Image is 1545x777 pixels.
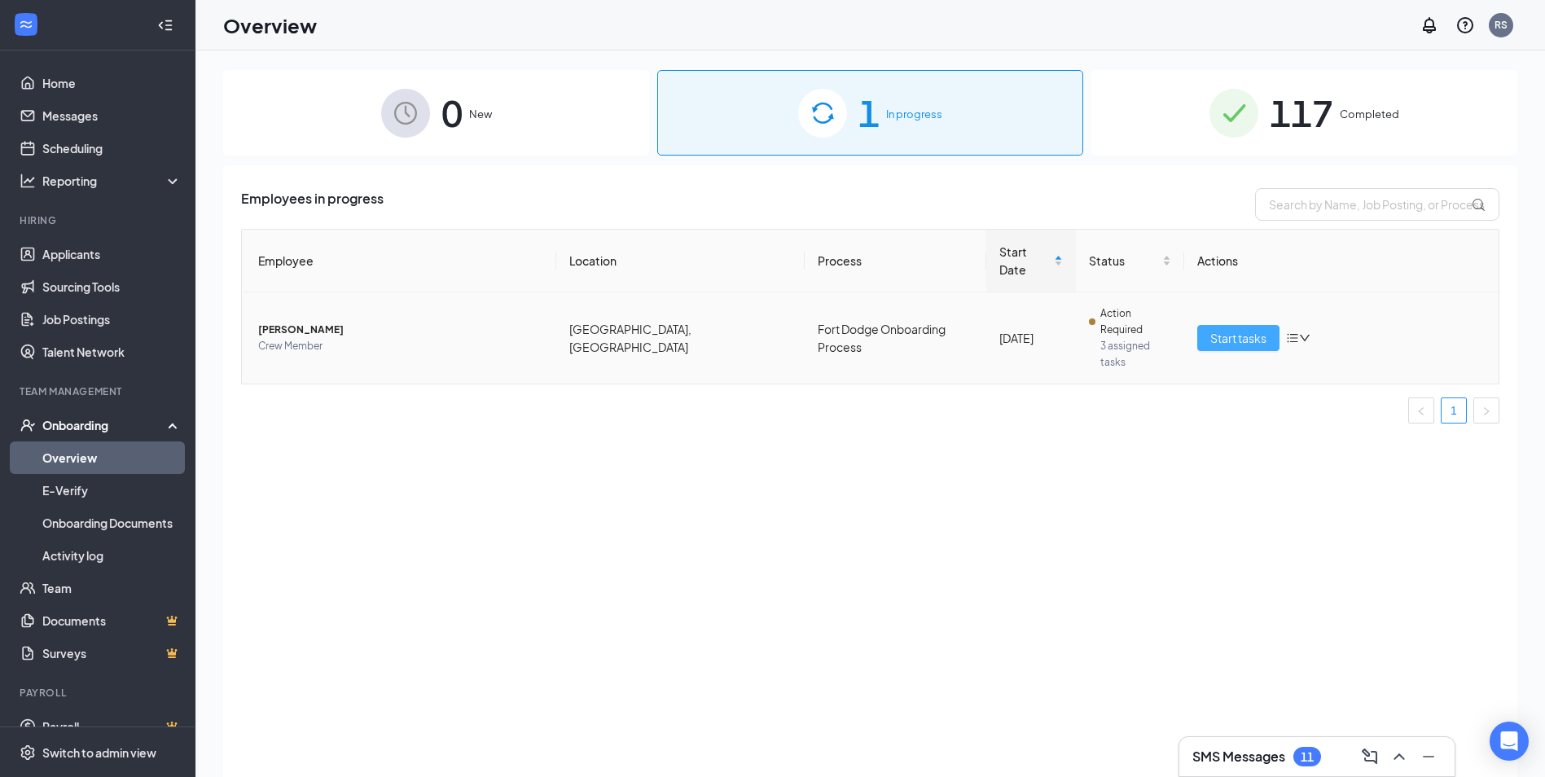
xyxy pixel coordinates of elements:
[1301,750,1314,764] div: 11
[1357,744,1383,770] button: ComposeMessage
[1455,15,1475,35] svg: QuestionInfo
[1360,747,1380,766] svg: ComposeMessage
[805,292,986,384] td: Fort Dodge Onboarding Process
[20,173,36,189] svg: Analysis
[42,99,182,132] a: Messages
[20,744,36,761] svg: Settings
[1441,397,1467,424] li: 1
[42,173,182,189] div: Reporting
[20,213,178,227] div: Hiring
[258,338,543,354] span: Crew Member
[241,188,384,221] span: Employees in progress
[242,230,556,292] th: Employee
[1184,230,1499,292] th: Actions
[1495,18,1508,32] div: RS
[1197,325,1279,351] button: Start tasks
[42,336,182,368] a: Talent Network
[1416,406,1426,416] span: left
[20,686,178,700] div: Payroll
[1340,106,1399,122] span: Completed
[1100,338,1171,371] span: 3 assigned tasks
[42,417,168,433] div: Onboarding
[1419,747,1438,766] svg: Minimize
[1299,332,1310,344] span: down
[42,67,182,99] a: Home
[42,604,182,637] a: DocumentsCrown
[42,303,182,336] a: Job Postings
[999,329,1063,347] div: [DATE]
[20,417,36,433] svg: UserCheck
[42,441,182,474] a: Overview
[42,474,182,507] a: E-Verify
[441,85,463,141] span: 0
[556,230,805,292] th: Location
[1481,406,1491,416] span: right
[223,11,317,39] h1: Overview
[1490,722,1529,761] div: Open Intercom Messenger
[1386,744,1412,770] button: ChevronUp
[1255,188,1499,221] input: Search by Name, Job Posting, or Process
[469,106,492,122] span: New
[1076,230,1184,292] th: Status
[1100,305,1171,338] span: Action Required
[42,637,182,669] a: SurveysCrown
[805,230,986,292] th: Process
[42,238,182,270] a: Applicants
[42,507,182,539] a: Onboarding Documents
[1442,398,1466,423] a: 1
[886,106,942,122] span: In progress
[42,539,182,572] a: Activity log
[1270,85,1333,141] span: 117
[42,270,182,303] a: Sourcing Tools
[1416,744,1442,770] button: Minimize
[42,572,182,604] a: Team
[18,16,34,33] svg: WorkstreamLogo
[858,85,880,141] span: 1
[999,243,1051,279] span: Start Date
[42,710,182,743] a: PayrollCrown
[42,744,156,761] div: Switch to admin view
[1408,397,1434,424] button: left
[1389,747,1409,766] svg: ChevronUp
[157,17,173,33] svg: Collapse
[1473,397,1499,424] li: Next Page
[1192,748,1285,766] h3: SMS Messages
[20,384,178,398] div: Team Management
[42,132,182,165] a: Scheduling
[1210,329,1266,347] span: Start tasks
[1420,15,1439,35] svg: Notifications
[1408,397,1434,424] li: Previous Page
[1089,252,1159,270] span: Status
[556,292,805,384] td: [GEOGRAPHIC_DATA], [GEOGRAPHIC_DATA]
[1286,331,1299,345] span: bars
[1473,397,1499,424] button: right
[258,322,543,338] span: [PERSON_NAME]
